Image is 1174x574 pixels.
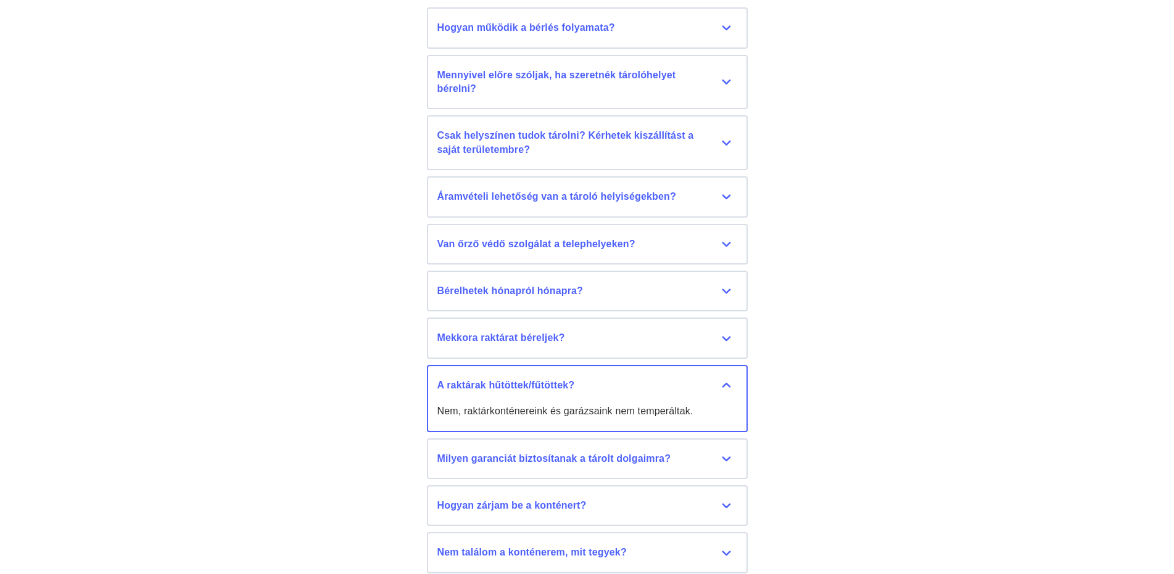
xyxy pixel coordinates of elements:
[437,68,737,96] div: Mennyivel előre szóljak, ha szeretnék tárolóhelyet bérelni?
[437,237,737,251] div: Van őrző védő szolgálat a telephelyeken?
[437,21,737,35] div: Hogyan működik a bérlés folyamata?
[437,379,737,392] div: A raktárak hűtöttek/fűtöttek?
[437,452,737,465] div: Milyen garanciát biztosítanak a tárolt dolgaimra?
[437,190,737,203] div: Áramvételi lehetőség van a tároló helyiségekben?
[437,331,737,345] div: Mekkora raktárat béreljek?
[427,365,748,432] button: A raktárak hűtöttek/fűtöttek? Nem, raktárkonténereink és garázsaink nem temperáltak.
[427,438,748,479] button: Milyen garanciát biztosítanak a tárolt dolgaimra?
[427,485,748,526] button: Hogyan zárjam be a konténert?
[427,532,748,573] button: Nem találom a konténerem, mit tegyek?
[437,129,737,157] div: Csak helyszínen tudok tárolni? Kérhetek kiszállítást a saját területembre?
[427,55,748,110] button: Mennyivel előre szóljak, ha szeretnék tárolóhelyet bérelni?
[427,318,748,358] button: Mekkora raktárat béreljek?
[427,115,748,170] button: Csak helyszínen tudok tárolni? Kérhetek kiszállítást a saját területembre?
[437,404,737,418] div: Nem, raktárkonténereink és garázsaink nem temperáltak.
[437,284,737,298] div: Bérelhetek hónapról hónapra?
[427,176,748,217] button: Áramvételi lehetőség van a tároló helyiségekben?
[427,7,748,48] button: Hogyan működik a bérlés folyamata?
[427,271,748,311] button: Bérelhetek hónapról hónapra?
[437,546,737,559] div: Nem találom a konténerem, mit tegyek?
[427,224,748,264] button: Van őrző védő szolgálat a telephelyeken?
[437,499,737,512] div: Hogyan zárjam be a konténert?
